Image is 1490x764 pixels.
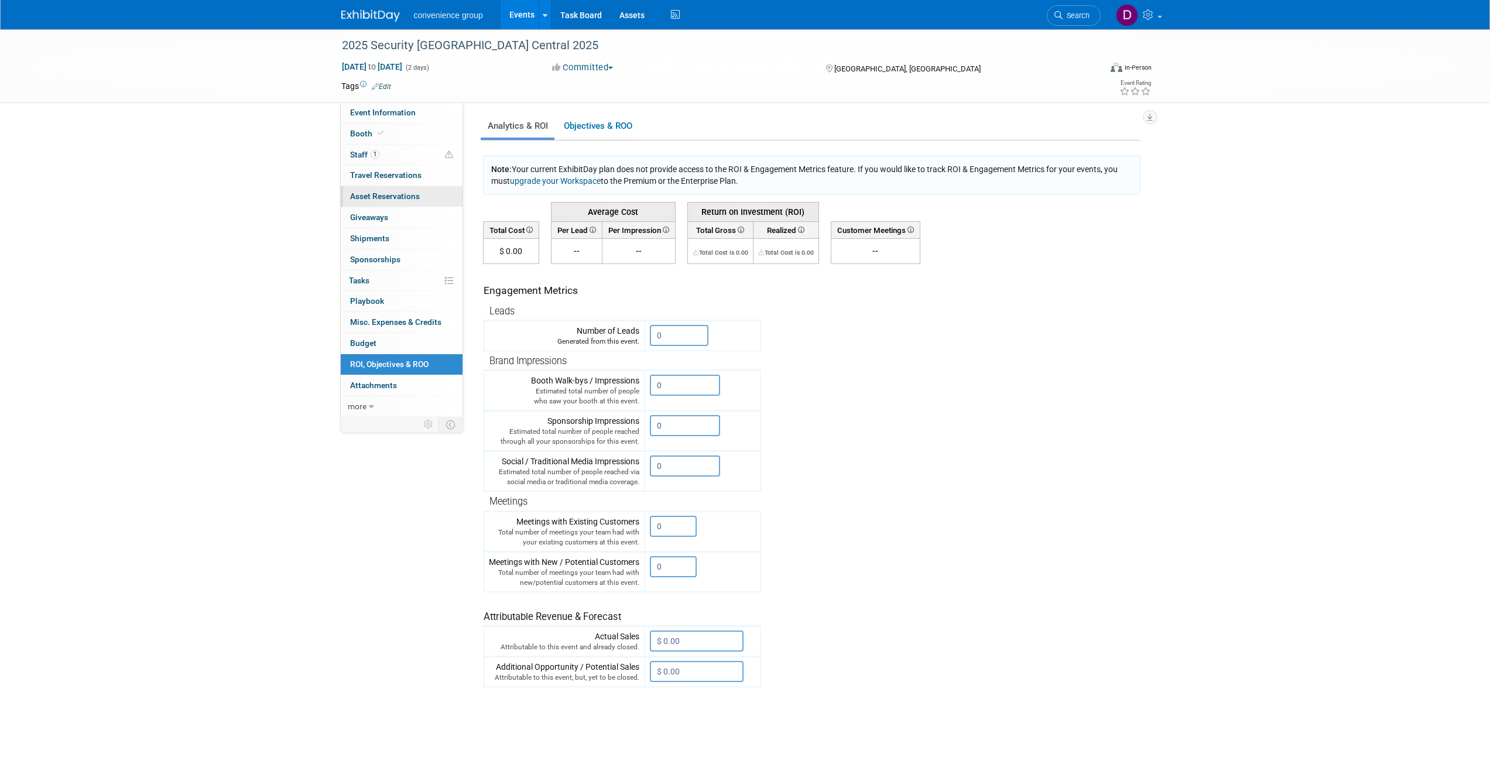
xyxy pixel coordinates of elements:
[484,595,755,624] div: Attributable Revenue & Forecast
[341,249,463,270] a: Sponsorships
[557,115,639,138] a: Objectives & ROO
[350,381,397,390] span: Attachments
[489,496,528,507] span: Meetings
[350,213,388,222] span: Giveaways
[1111,63,1122,72] img: Format-Inperson.png
[489,386,639,406] div: Estimated total number of people who saw your booth at this event.
[350,170,422,180] span: Travel Reservations
[350,317,441,327] span: Misc. Expenses & Credits
[484,283,756,298] div: Engagement Metrics
[1119,80,1151,86] div: Event Rating
[687,221,753,238] th: Total Gross
[350,150,379,159] span: Staff
[350,338,376,348] span: Budget
[489,556,639,588] div: Meetings with New / Potential Customers
[551,202,675,221] th: Average Cost
[489,427,639,447] div: Estimated total number of people reached through all your sponsorships for this event.
[489,631,639,652] div: Actual Sales
[341,354,463,375] a: ROI, Objectives & ROO
[1116,4,1138,26] img: Diego Boechat
[378,130,383,136] i: Booth reservation complete
[341,145,463,165] a: Staff1
[1124,63,1152,72] div: In-Person
[350,255,400,264] span: Sponsorships
[753,221,818,238] th: Realized
[489,306,515,317] span: Leads
[372,83,391,91] a: Edit
[341,124,463,144] a: Booth
[687,202,818,221] th: Return on Investment (ROI)
[445,150,453,160] span: Potential Scheduling Conflict -- at least one attendee is tagged in another overlapping event.
[1032,61,1152,78] div: Event Format
[489,355,567,366] span: Brand Impressions
[350,234,389,243] span: Shipments
[366,62,378,71] span: to
[341,10,400,22] img: ExhibitDay
[405,64,429,71] span: (2 days)
[350,191,420,201] span: Asset Reservations
[371,150,379,159] span: 1
[338,35,1083,56] div: 2025 Security [GEOGRAPHIC_DATA] Central 2025
[341,186,463,207] a: Asset Reservations
[551,221,602,238] th: Per Lead
[341,61,403,72] span: [DATE] [DATE]
[510,176,601,186] a: upgrade your Workspace
[489,516,639,547] div: Meetings with Existing Customers
[489,568,639,588] div: Total number of meetings your team had with new/potential customers at this event.
[419,417,439,432] td: Personalize Event Tab Strip
[341,312,463,333] a: Misc. Expenses & Credits
[439,417,463,432] td: Toggle Event Tabs
[548,61,618,74] button: Committed
[489,337,639,347] div: Generated from this event.
[341,375,463,396] a: Attachments
[350,359,429,369] span: ROI, Objectives & ROO
[489,455,639,487] div: Social / Traditional Media Impressions
[341,228,463,249] a: Shipments
[341,396,463,417] a: more
[574,246,580,256] span: --
[836,245,915,257] div: --
[341,207,463,228] a: Giveaways
[341,80,391,92] td: Tags
[491,165,1118,186] span: Your current ExhibitDay plan does not provide access to the ROI & Engagement Metrics feature. If ...
[483,239,539,264] td: $ 0.00
[489,415,639,447] div: Sponsorship Impressions
[483,221,539,238] th: Total Cost
[1063,11,1090,20] span: Search
[414,11,483,20] span: convenience group
[489,642,639,652] div: Attributable to this event and already closed.
[341,291,463,311] a: Playbook
[489,527,639,547] div: Total number of meetings your team had with your existing customers at this event.
[489,467,639,487] div: Estimated total number of people reached via social media or traditional media coverage.
[341,102,463,123] a: Event Information
[349,276,369,285] span: Tasks
[602,221,675,238] th: Per Impression
[489,375,639,406] div: Booth Walk-bys / Impressions
[481,115,554,138] a: Analytics & ROI
[489,325,639,347] div: Number of Leads
[489,673,639,683] div: Attributable to this event, but, yet to be closed.
[341,165,463,186] a: Travel Reservations
[758,245,814,257] div: The Total Cost for this event needs to be greater than 0.00 in order for ROI to get calculated. S...
[489,661,639,683] div: Additional Opportunity / Potential Sales
[348,402,366,411] span: more
[1047,5,1101,26] a: Search
[693,245,748,257] div: The Total Cost for this event needs to be greater than 0.00 in order for ROI to get calculated. S...
[636,246,642,256] span: --
[350,108,416,117] span: Event Information
[341,333,463,354] a: Budget
[341,270,463,291] a: Tasks
[350,296,384,306] span: Playbook
[491,165,512,174] span: Note:
[834,64,981,73] span: [GEOGRAPHIC_DATA], [GEOGRAPHIC_DATA]
[831,221,920,238] th: Customer Meetings
[350,129,386,138] span: Booth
